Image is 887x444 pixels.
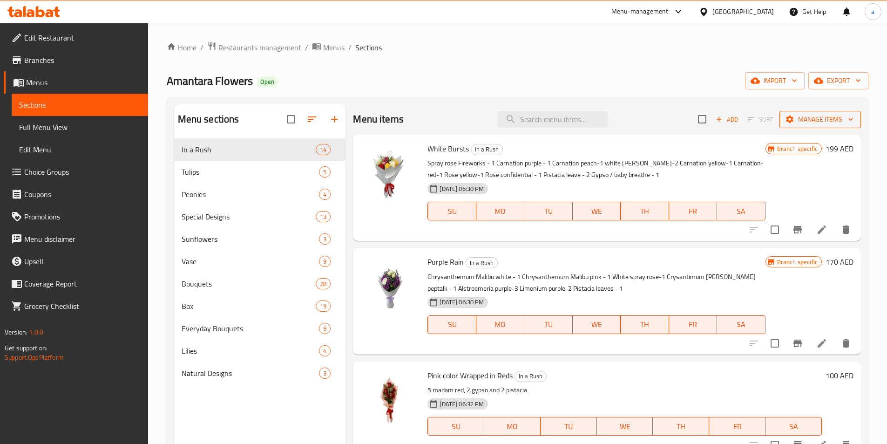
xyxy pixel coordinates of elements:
span: Branches [24,55,141,66]
span: 28 [316,280,330,288]
a: Upsell [4,250,148,273]
a: Menus [312,41,345,54]
button: MO [476,202,525,220]
span: Add item [712,112,742,127]
span: 5 [319,168,330,177]
span: Sort sections [301,108,323,130]
span: SU [432,205,472,218]
button: SA [717,315,765,334]
a: Restaurants management [207,41,301,54]
span: FR [673,318,714,331]
div: Open [257,76,278,88]
a: Promotions [4,205,148,228]
span: Menus [26,77,141,88]
span: TH [624,318,665,331]
span: Select all sections [281,109,301,129]
button: Add section [323,108,345,130]
span: In a Rush [182,144,316,155]
span: Promotions [24,211,141,222]
span: Bouquets [182,278,316,289]
span: Menus [323,42,345,53]
span: Edit Restaurant [24,32,141,43]
span: Coverage Report [24,278,141,289]
span: Choice Groups [24,166,141,178]
span: [DATE] 06:30 PM [436,298,488,307]
div: items [316,211,331,222]
span: Special Designs [182,211,316,222]
span: Open [257,78,278,86]
span: Manage items [787,114,853,125]
span: MO [480,205,521,218]
span: [DATE] 06:30 PM [436,184,488,193]
button: export [808,72,868,89]
span: Pink color Wrapped in Reds [427,369,513,383]
div: items [319,368,331,379]
button: FR [709,417,765,436]
span: export [816,75,861,87]
a: Edit menu item [816,224,827,235]
span: Full Menu View [19,122,141,133]
h2: Menu items [353,112,404,126]
span: TH [657,420,705,433]
span: In a Rush [515,371,546,382]
button: FR [669,315,718,334]
p: 5 madam red, 2 gypso and 2 pistacia [427,384,822,396]
p: Spray rose Fireworks - 1 Carnation purple - 1 Carnation peach-1 white [PERSON_NAME]-2 Carnation y... [427,157,765,181]
a: Sections [12,94,148,116]
span: a [871,7,874,17]
span: Vase [182,256,319,267]
div: items [319,323,331,334]
a: Grocery Checklist [4,295,148,317]
button: WE [573,315,621,334]
span: Box [182,301,316,312]
a: Edit Restaurant [4,27,148,49]
span: Get support on: [5,342,47,354]
span: White Bursts [427,142,469,156]
span: Add [714,114,739,125]
span: Sunflowers [182,233,319,245]
a: Edit Menu [12,138,148,161]
span: In a Rush [466,258,497,268]
span: FR [713,420,762,433]
a: Edit menu item [816,338,827,349]
span: WE [576,318,617,331]
a: Branches [4,49,148,71]
span: In a Rush [471,144,502,155]
span: 4 [319,347,330,355]
a: Coupons [4,183,148,205]
span: Natural Designs [182,368,319,379]
li: / [200,42,203,53]
span: TU [528,318,569,331]
button: SA [765,417,822,436]
div: Natural Designs3 [174,362,346,384]
div: Box19 [174,295,346,317]
div: Bouquets28 [174,273,346,295]
div: Peonies [182,189,319,200]
nav: breadcrumb [167,41,868,54]
span: Version: [5,326,27,338]
a: Choice Groups [4,161,148,183]
span: Tulips [182,166,319,178]
p: Chrysanthemum Malibu white - 1 Chrysanthemum Malibu pink - 1 White spray rose-1 Crysantimum [PERS... [427,271,765,294]
a: Support.OpsPlatform [5,351,64,363]
span: import [752,75,797,87]
button: TU [524,202,573,220]
span: MO [488,420,537,433]
div: Everyday Bouquets9 [174,317,346,340]
span: Menu disclaimer [24,233,141,245]
span: Sections [19,99,141,110]
span: 1.0.0 [29,326,43,338]
a: Home [167,42,196,53]
span: Sections [355,42,382,53]
span: Upsell [24,256,141,267]
div: items [316,278,331,289]
a: Menus [4,71,148,94]
span: 3 [319,235,330,244]
div: Lilies [182,345,319,356]
div: Vase9 [174,250,346,273]
button: TU [524,315,573,334]
button: MO [476,315,525,334]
